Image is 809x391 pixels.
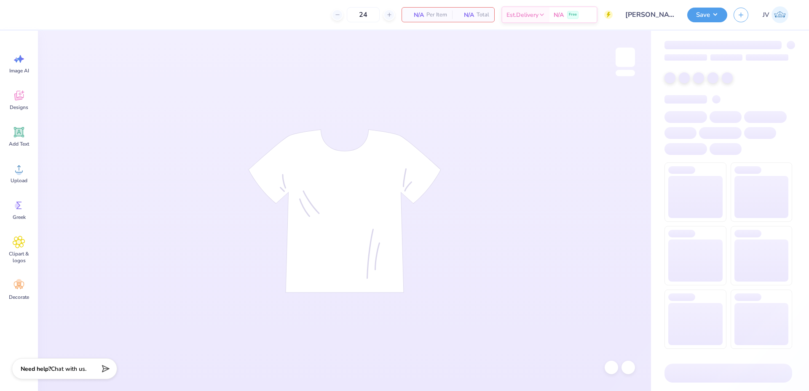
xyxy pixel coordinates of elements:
[569,12,577,18] span: Free
[347,7,380,22] input: – –
[763,10,769,20] span: JV
[457,11,474,19] span: N/A
[619,6,681,23] input: Untitled Design
[771,6,788,23] img: Jo Vincent
[554,11,564,19] span: N/A
[248,129,441,293] img: tee-skeleton.svg
[407,11,424,19] span: N/A
[9,294,29,301] span: Decorate
[759,6,792,23] a: JV
[9,67,29,74] span: Image AI
[9,141,29,147] span: Add Text
[10,104,28,111] span: Designs
[13,214,26,221] span: Greek
[11,177,27,184] span: Upload
[51,365,86,373] span: Chat with us.
[426,11,447,19] span: Per Item
[506,11,538,19] span: Est. Delivery
[477,11,489,19] span: Total
[5,250,33,264] span: Clipart & logos
[21,365,51,373] strong: Need help?
[687,8,727,22] button: Save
